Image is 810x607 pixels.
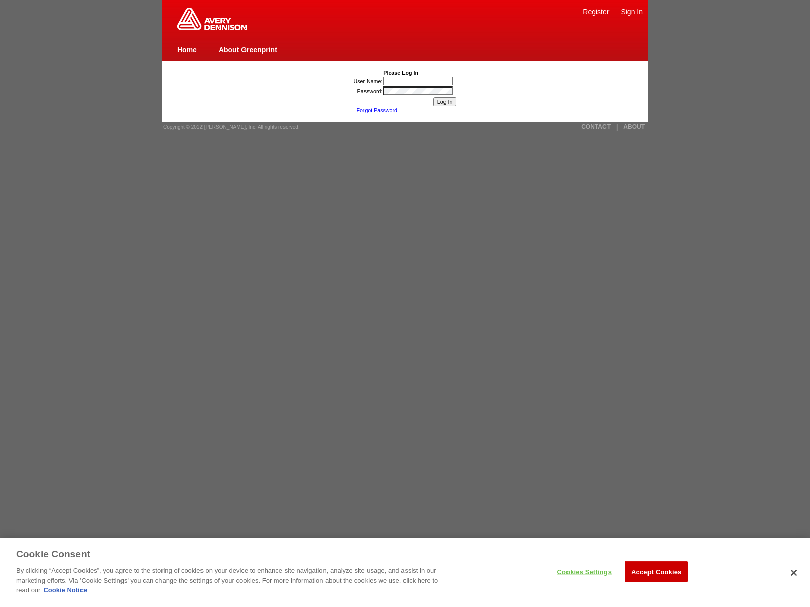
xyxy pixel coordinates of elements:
[43,586,87,594] a: Cookie Notice
[433,97,457,106] input: Log In
[616,123,618,131] a: |
[553,561,616,582] button: Cookies Settings
[177,8,247,30] img: Home
[16,566,445,595] p: By clicking “Accept Cookies”, you agree to the storing of cookies on your device to enhance site ...
[783,561,805,584] button: Close
[219,46,277,54] a: About Greenprint
[177,25,247,31] a: Greenprint
[356,107,397,113] a: Forgot Password
[163,124,300,130] span: Copyright © 2012 [PERSON_NAME], Inc. All rights reserved.
[581,123,611,131] a: CONTACT
[621,8,643,16] a: Sign In
[625,561,688,582] button: Accept Cookies
[357,88,383,94] label: Password:
[354,78,383,84] label: User Name:
[16,548,90,561] h3: Cookie Consent
[177,46,197,54] a: Home
[583,8,609,16] a: Register
[623,123,645,131] a: ABOUT
[383,70,418,76] b: Please Log In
